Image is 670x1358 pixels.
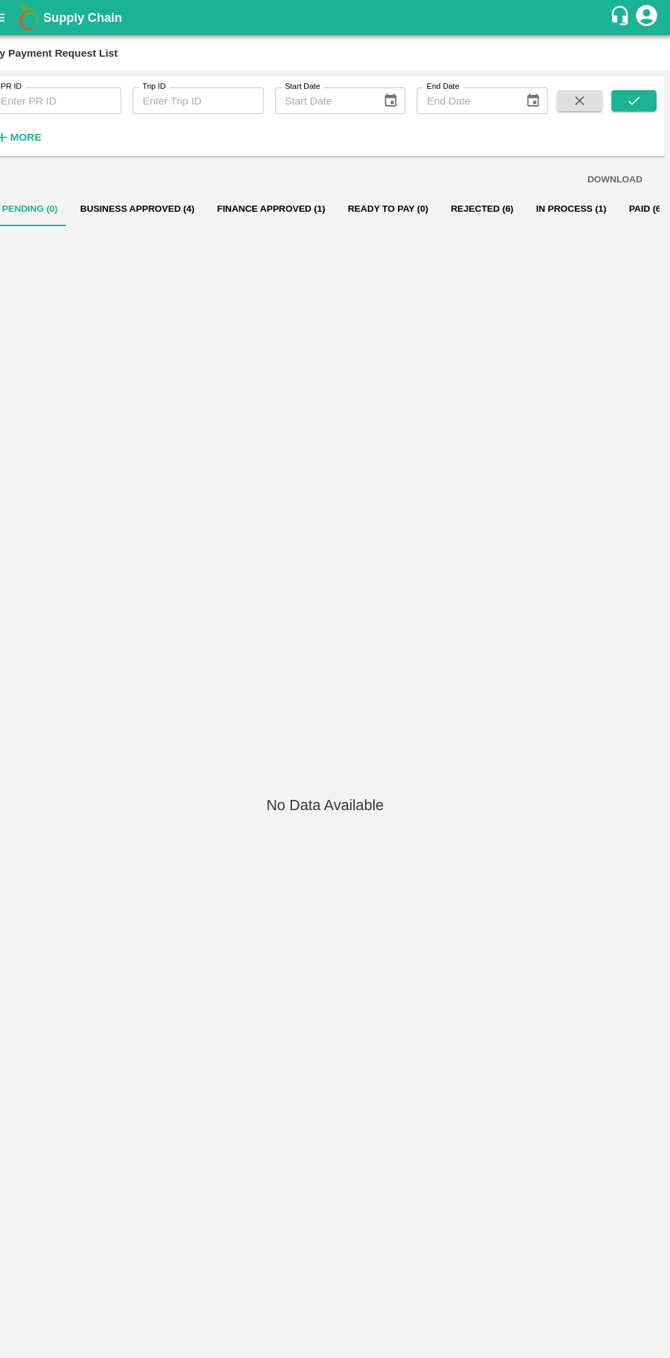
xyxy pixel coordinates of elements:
[21,79,41,89] label: PR ID
[296,79,330,89] label: Start Date
[158,79,180,89] label: Trip ID
[11,42,134,60] div: My Payment Request List
[433,79,465,89] label: End Date
[219,186,346,219] button: Finance Approved (1)
[286,85,380,111] input: Start Date
[446,186,528,219] button: Rejected (6)
[278,771,392,790] h5: No Data Available
[3,1,34,33] button: open drawer
[386,85,412,111] button: Choose date
[11,186,87,219] button: Pending (0)
[87,186,219,219] button: Business Approved (4)
[584,163,648,186] button: DOWNLOAD
[611,5,634,29] div: customer-support
[346,186,446,219] button: Ready To Pay (0)
[62,8,611,27] a: Supply Chain
[11,122,64,145] button: More
[524,85,550,111] button: Choose date
[148,85,275,111] input: Enter Trip ID
[424,85,518,111] input: End Date
[11,85,137,111] input: Enter PR ID
[29,128,60,139] strong: More
[62,10,138,24] b: Supply Chain
[34,3,62,31] img: logo
[634,3,659,31] div: account of current user
[528,186,619,219] button: In Process (1)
